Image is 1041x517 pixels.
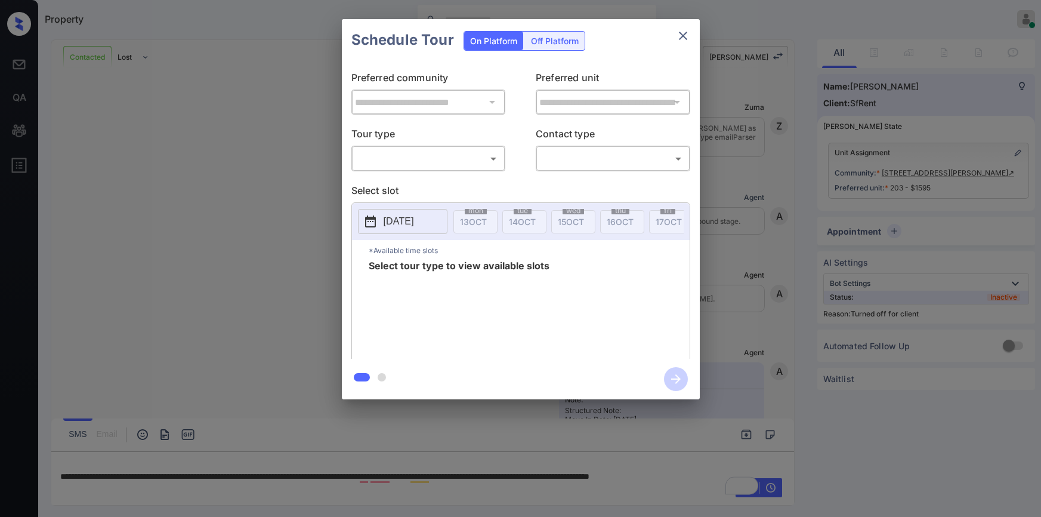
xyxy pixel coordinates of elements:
[351,183,690,202] p: Select slot
[351,70,506,90] p: Preferred community
[536,70,690,90] p: Preferred unit
[536,127,690,146] p: Contact type
[369,240,690,261] p: *Available time slots
[351,127,506,146] p: Tour type
[384,214,414,229] p: [DATE]
[358,209,447,234] button: [DATE]
[525,32,585,50] div: Off Platform
[342,19,464,61] h2: Schedule Tour
[369,261,549,356] span: Select tour type to view available slots
[671,24,695,48] button: close
[464,32,523,50] div: On Platform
